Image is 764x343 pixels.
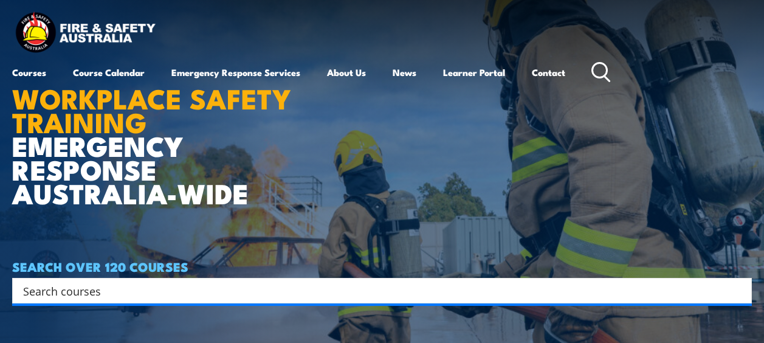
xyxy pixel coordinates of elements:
a: Learner Portal [443,58,505,87]
form: Search form [26,282,728,299]
button: Search magnifier button [731,282,748,299]
h4: SEARCH OVER 120 COURSES [12,260,752,273]
a: Emergency Response Services [171,58,300,87]
strong: WORKPLACE SAFETY TRAINING [12,77,291,142]
a: Course Calendar [73,58,145,87]
input: Search input [23,282,725,300]
a: News [393,58,416,87]
a: Contact [532,58,565,87]
a: Courses [12,58,46,87]
a: About Us [327,58,366,87]
h1: EMERGENCY RESPONSE AUSTRALIA-WIDE [12,55,309,205]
